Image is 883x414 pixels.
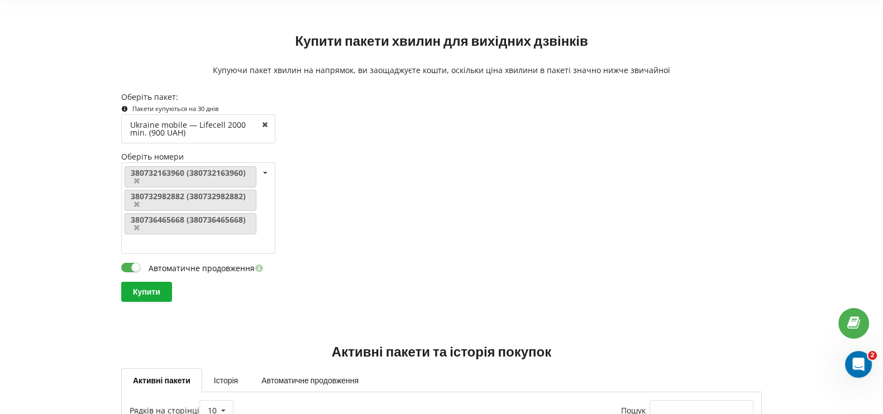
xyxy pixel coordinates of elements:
[125,166,256,187] a: 380732163960 (380732163960)
[125,190,256,211] a: 380732982882 (380732982882)
[121,262,266,273] label: Автоматичне продовження
[121,282,172,302] input: Купити
[250,368,370,392] a: Автоматичне продовження
[845,351,872,378] iframe: Intercom live chat
[130,121,259,137] div: Ukraine mobile — Lifecell 2000 min. (900 UAH)
[121,368,202,392] a: Активні пакети
[202,368,250,392] a: Історія
[295,32,588,50] h2: Купити пакети хвилин для вихідних дзвінків
[125,213,256,234] a: 380736465668 (380736465668)
[121,151,275,162] div: Оберіть номери
[121,65,762,76] p: Купуючи пакет хвилин на напрямок, ви заощаджуєте кошти, оскільки ціна хвилини в пакеті значно ниж...
[121,92,762,301] form: Оберіть пакет:
[132,104,218,113] small: Пакети купуються на 30 днів
[868,351,877,360] span: 2
[121,343,762,360] h2: Активні пакети та історія покупок
[255,264,264,272] i: Увімкніть цю опцію, щоб автоматично продовжувати дію пакету в день її завершення. Кошти на продов...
